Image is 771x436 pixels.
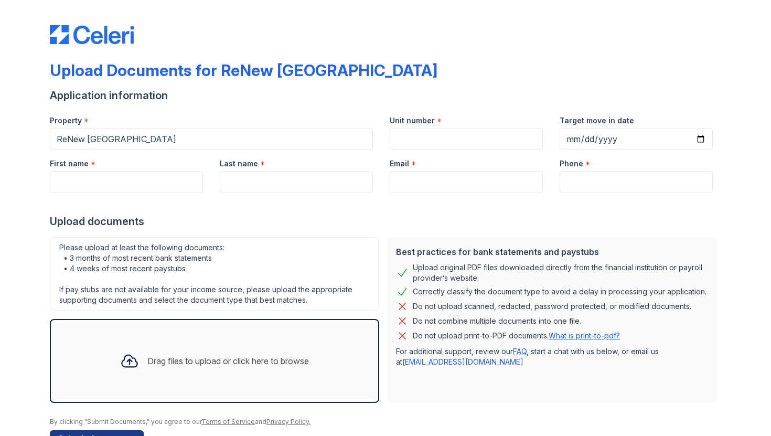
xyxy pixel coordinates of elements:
[513,347,527,356] a: FAQ
[390,158,409,169] label: Email
[396,346,709,367] p: For additional support, review our , start a chat with us below, or email us at
[50,237,379,311] div: Please upload at least the following documents: • 3 months of most recent bank statements • 4 wee...
[413,285,706,298] div: Correctly classify the document type to avoid a delay in processing your application.
[50,88,721,103] div: Application information
[50,25,134,44] img: CE_Logo_Blue-a8612792a0a2168367f1c8372b55b34899dd931a85d93a1a3d3e32e68fde9ad4.png
[413,262,709,283] div: Upload original PDF files downloaded directly from the financial institution or payroll provider’...
[396,246,709,258] div: Best practices for bank statements and paystubs
[413,315,581,327] div: Do not combine multiple documents into one file.
[50,418,721,426] div: By clicking "Submit Documents," you agree to our and
[50,115,82,126] label: Property
[220,158,258,169] label: Last name
[147,355,309,367] div: Drag files to upload or click here to browse
[413,300,691,313] div: Do not upload scanned, redacted, password protected, or modified documents.
[266,418,310,426] a: Privacy Policy.
[549,331,620,340] a: What is print-to-pdf?
[413,331,620,341] p: Do not upload print-to-PDF documents.
[402,357,523,366] a: [EMAIL_ADDRESS][DOMAIN_NAME]
[50,214,721,229] div: Upload documents
[560,115,634,126] label: Target move in date
[50,158,89,169] label: First name
[390,115,435,126] label: Unit number
[201,418,255,426] a: Terms of Service
[560,158,583,169] label: Phone
[50,61,437,80] div: Upload Documents for ReNew [GEOGRAPHIC_DATA]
